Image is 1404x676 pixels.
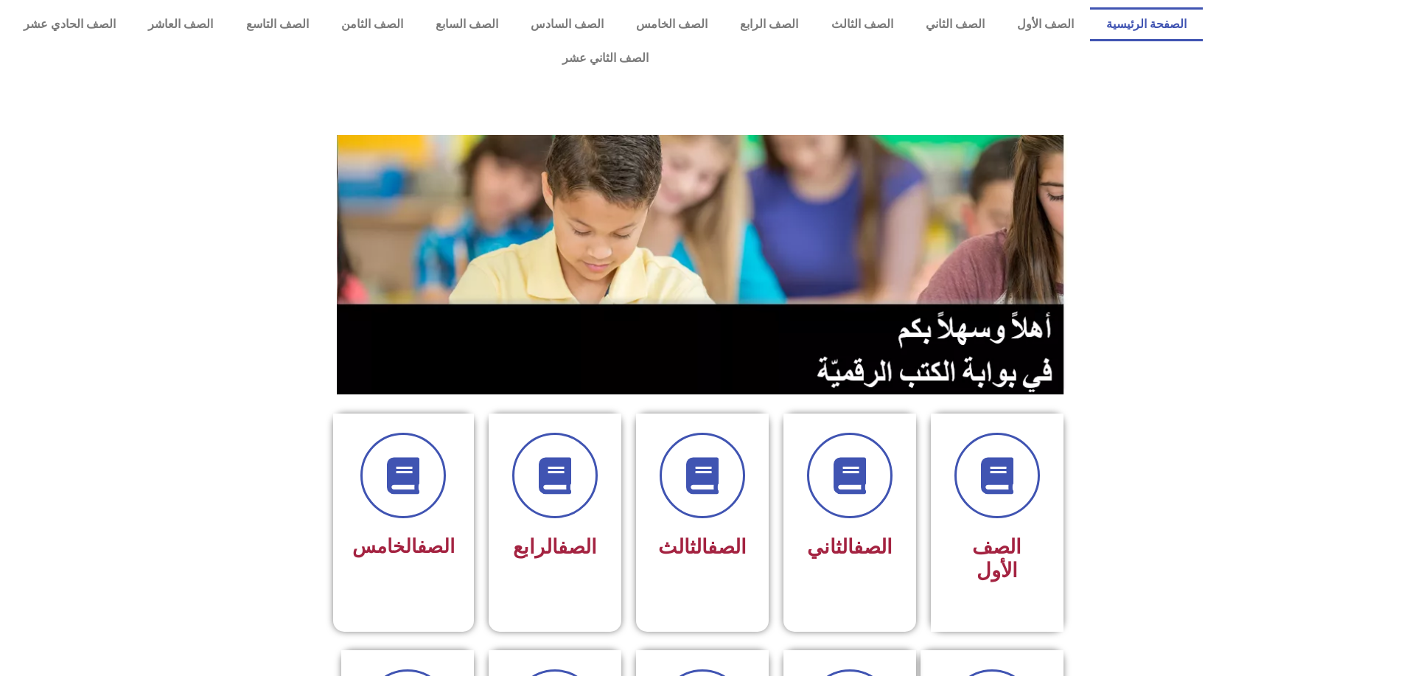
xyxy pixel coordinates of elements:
a: الصف التاسع [229,7,324,41]
a: الصف [558,535,597,559]
a: الصف الحادي عشر [7,7,132,41]
span: الثاني [807,535,893,559]
a: الصف الرابع [724,7,814,41]
span: الخامس [352,535,455,557]
a: الصف الأول [1001,7,1090,41]
a: الصف الخامس [620,7,724,41]
span: الثالث [658,535,747,559]
a: الصف الثامن [325,7,419,41]
a: الصف العاشر [132,7,229,41]
a: الصف [853,535,893,559]
span: الصف الأول [972,535,1021,582]
a: الصف السابع [419,7,514,41]
a: الصف [708,535,747,559]
a: الصف الثاني [909,7,1001,41]
a: الصف السادس [514,7,620,41]
a: الصف [417,535,455,557]
a: الصف الثاني عشر [7,41,1203,75]
a: الصف الثالث [814,7,909,41]
a: الصفحة الرئيسية [1090,7,1203,41]
span: الرابع [513,535,597,559]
